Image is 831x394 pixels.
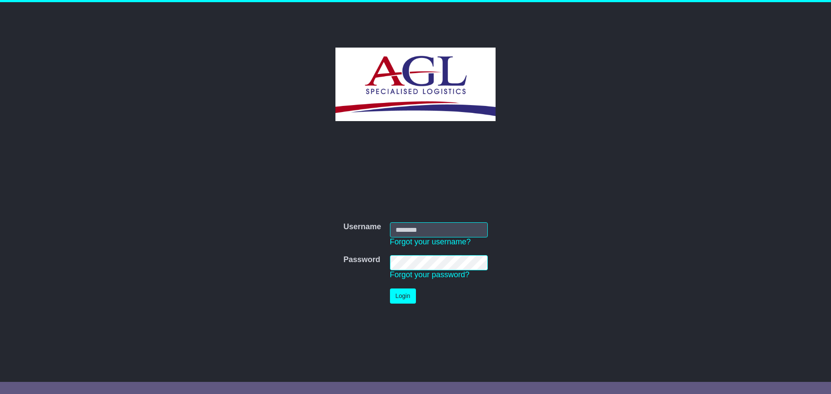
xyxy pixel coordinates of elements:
[335,48,495,121] img: AGL SPECIALISED LOGISTICS
[343,255,380,265] label: Password
[343,222,381,232] label: Username
[390,270,470,279] a: Forgot your password?
[390,237,471,246] a: Forgot your username?
[390,288,416,304] button: Login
